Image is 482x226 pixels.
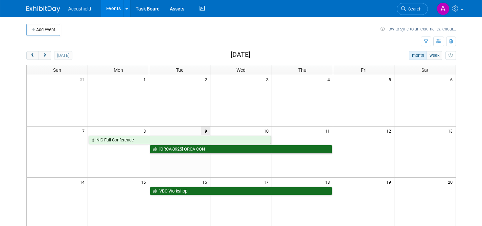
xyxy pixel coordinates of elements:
span: Wed [236,67,246,73]
span: 14 [79,178,88,186]
span: Accushield [68,6,91,12]
button: [DATE] [54,51,72,60]
span: 12 [386,127,394,135]
span: 16 [202,178,210,186]
span: 9 [201,127,210,135]
button: prev [26,51,39,60]
span: 6 [450,75,456,84]
button: next [39,51,51,60]
span: 5 [388,75,394,84]
a: NIC Fall Conference [89,136,271,144]
span: Tue [176,67,183,73]
span: Thu [298,67,306,73]
span: 8 [143,127,149,135]
span: Sat [421,67,429,73]
span: 19 [386,178,394,186]
a: Search [397,3,428,15]
a: [ORCA-0925] ORCA CON [150,145,332,154]
span: 31 [79,75,88,84]
i: Personalize Calendar [449,53,453,58]
span: 13 [447,127,456,135]
img: ExhibitDay [26,6,60,13]
h2: [DATE] [231,51,250,59]
span: Sun [53,67,61,73]
button: myCustomButton [445,51,456,60]
span: 20 [447,178,456,186]
span: 18 [324,178,333,186]
span: 4 [327,75,333,84]
span: 15 [140,178,149,186]
span: 7 [82,127,88,135]
img: Alex Hagenbaumer [437,2,450,15]
button: month [409,51,427,60]
span: 11 [324,127,333,135]
span: 17 [263,178,272,186]
span: Mon [114,67,123,73]
button: Add Event [26,24,60,36]
a: VBC Workshop [150,187,332,196]
a: How to sync to an external calendar... [381,26,456,31]
span: 10 [263,127,272,135]
span: Fri [361,67,366,73]
span: Search [406,6,421,12]
span: 3 [266,75,272,84]
button: week [427,51,442,60]
span: 2 [204,75,210,84]
span: 1 [143,75,149,84]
